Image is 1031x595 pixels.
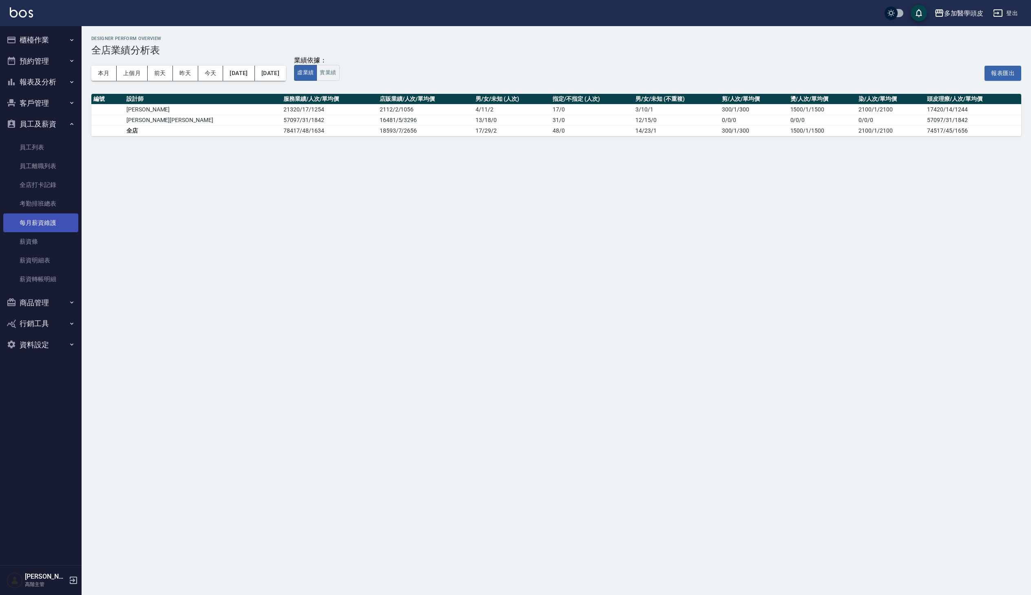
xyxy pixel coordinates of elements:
[91,66,117,81] button: 本月
[378,94,474,104] th: 店販業績/人次/單均價
[990,6,1021,21] button: 登出
[124,104,281,115] td: [PERSON_NAME]
[3,71,78,93] button: 報表及分析
[378,104,474,115] td: 2112 / 2 / 1056
[633,94,719,104] th: 男/女/未知 (不重複)
[124,94,281,104] th: 設計師
[91,94,1021,136] table: a dense table
[25,573,66,581] h5: [PERSON_NAME]
[173,66,198,81] button: 昨天
[551,125,633,136] td: 48 / 0
[281,125,378,136] td: 78417 / 48 / 1634
[3,251,78,270] a: 薪資明細表
[551,115,633,125] td: 31 / 0
[3,51,78,72] button: 預約管理
[10,7,33,18] img: Logo
[91,36,1021,41] h2: Designer Perform Overview
[3,175,78,194] a: 全店打卡記錄
[856,125,925,136] td: 2100/1/2100
[925,125,1021,136] td: 74517/45/1656
[931,5,987,22] button: 多加醫學頭皮
[720,104,788,115] td: 300/1/300
[378,125,474,136] td: 18593 / 7 / 2656
[316,65,339,81] button: 實業績
[281,104,378,115] td: 21320 / 17 / 1254
[473,94,551,104] th: 男/女/未知 (人次)
[124,125,281,136] td: 全店
[294,56,339,65] div: 業績依據：
[3,29,78,51] button: 櫃檯作業
[3,270,78,289] a: 薪資轉帳明細
[551,94,633,104] th: 指定/不指定 (人次)
[255,66,286,81] button: [DATE]
[925,94,1021,104] th: 頭皮理療/人次/單均價
[925,115,1021,125] td: 57097/31/1842
[788,125,857,136] td: 1500/1/1500
[720,125,788,136] td: 300/1/300
[911,5,927,21] button: save
[856,94,925,104] th: 染/人次/單均價
[985,69,1021,76] a: 報表匯出
[3,334,78,355] button: 資料設定
[788,104,857,115] td: 1500/1/1500
[25,581,66,588] p: 高階主管
[91,44,1021,56] h3: 全店業績分析表
[3,194,78,213] a: 考勤排班總表
[3,213,78,232] a: 每月薪資維護
[551,104,633,115] td: 17 / 0
[473,104,551,115] td: 4 / 11 / 2
[925,104,1021,115] td: 17420/14/1244
[473,125,551,136] td: 17 / 29 / 2
[281,115,378,125] td: 57097 / 31 / 1842
[198,66,223,81] button: 今天
[633,125,719,136] td: 14 / 23 / 1
[3,138,78,157] a: 員工列表
[91,94,124,104] th: 編號
[223,66,254,81] button: [DATE]
[944,8,983,18] div: 多加醫學頭皮
[117,66,148,81] button: 上個月
[281,94,378,104] th: 服務業績/人次/單均價
[788,115,857,125] td: 0/0/0
[856,115,925,125] td: 0/0/0
[124,115,281,125] td: [PERSON_NAME][PERSON_NAME]
[633,115,719,125] td: 12 / 15 / 0
[3,313,78,334] button: 行銷工具
[720,115,788,125] td: 0/0/0
[3,157,78,175] a: 員工離職列表
[856,104,925,115] td: 2100/1/2100
[3,292,78,313] button: 商品管理
[7,572,23,588] img: Person
[985,66,1021,81] button: 報表匯出
[473,115,551,125] td: 13 / 18 / 0
[788,94,857,104] th: 燙/人次/單均價
[720,94,788,104] th: 剪/人次/單均價
[3,113,78,135] button: 員工及薪資
[378,115,474,125] td: 16481 / 5 / 3296
[294,65,317,81] button: 虛業績
[3,232,78,251] a: 薪資條
[633,104,719,115] td: 3 / 10 / 1
[3,93,78,114] button: 客戶管理
[148,66,173,81] button: 前天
